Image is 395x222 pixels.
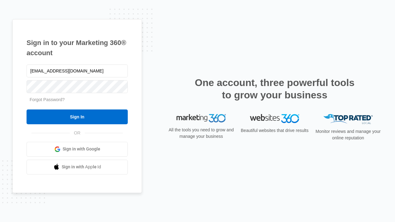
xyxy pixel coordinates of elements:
[27,64,128,77] input: Email
[250,114,299,123] img: Websites 360
[70,130,85,136] span: OR
[30,97,65,102] a: Forgot Password?
[27,38,128,58] h1: Sign in to your Marketing 360® account
[177,114,226,123] img: Marketing 360
[314,128,383,141] p: Monitor reviews and manage your online reputation
[27,160,128,175] a: Sign in with Apple Id
[63,146,100,152] span: Sign in with Google
[62,164,101,170] span: Sign in with Apple Id
[167,127,236,140] p: All the tools you need to grow and manage your business
[193,76,356,101] h2: One account, three powerful tools to grow your business
[27,142,128,157] a: Sign in with Google
[27,109,128,124] input: Sign In
[323,114,373,124] img: Top Rated Local
[240,127,309,134] p: Beautiful websites that drive results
